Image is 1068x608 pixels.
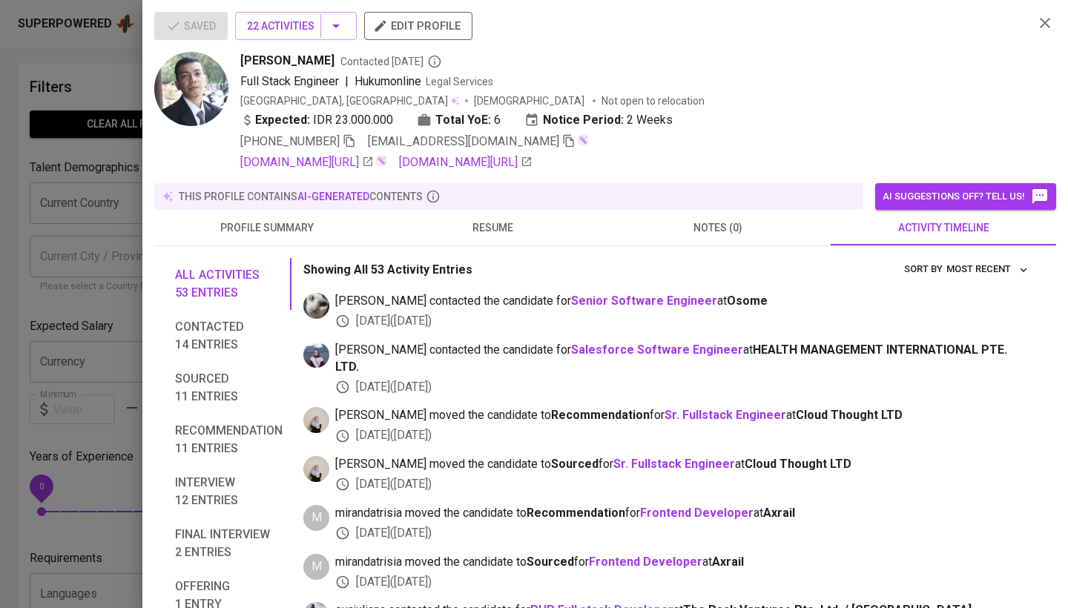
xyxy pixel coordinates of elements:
[335,476,1032,493] div: [DATE] ( [DATE] )
[303,407,329,433] img: sharfina@glints.com
[240,52,334,70] span: [PERSON_NAME]
[665,408,786,422] a: Sr. Fullstack Engineer
[946,261,1029,278] span: Most Recent
[589,555,702,569] a: Frontend Developer
[875,183,1056,210] button: AI suggestions off? Tell us!
[571,294,717,308] a: Senior Software Engineer
[474,93,587,108] span: [DEMOGRAPHIC_DATA]
[247,17,345,36] span: 22 Activities
[240,74,339,88] span: Full Stack Engineer
[163,219,371,237] span: profile summary
[355,74,421,88] span: Hukumonline
[364,12,472,40] button: edit profile
[175,422,283,457] span: Recommendation 11 entries
[335,505,1032,522] span: mirandatrisia moved the candidate to for at
[640,506,754,520] a: Frontend Developer
[375,155,387,167] img: magic_wand.svg
[240,111,393,129] div: IDR 23.000.000
[335,379,1032,396] div: [DATE] ( [DATE] )
[527,506,625,520] b: Recommendation
[340,54,442,69] span: Contacted [DATE]
[551,457,599,471] b: Sourced
[303,342,329,368] img: christine.raharja@glints.com
[154,52,228,126] img: 8f3e2e2b3f5e2541ef7ee7e41f1b5899.jpg
[303,293,329,319] img: tharisa.rizky@glints.com
[399,153,533,171] a: [DOMAIN_NAME][URL]
[435,111,491,129] b: Total YoE:
[335,574,1032,591] div: [DATE] ( [DATE] )
[335,313,1032,330] div: [DATE] ( [DATE] )
[303,456,329,482] img: sharfina@glints.com
[303,554,329,580] div: M
[335,343,1007,374] span: HEALTH MANAGEMENT INTERNATIONAL PTE. LTD.
[796,408,903,422] span: Cloud Thought LTD
[883,188,1049,205] span: AI suggestions off? Tell us!
[335,293,1032,310] span: [PERSON_NAME] contacted the candidate for at
[303,505,329,531] div: M
[427,54,442,69] svg: By Batam recruiter
[745,457,851,471] span: Cloud Thought LTD
[614,219,822,237] span: notes (0)
[840,219,1047,237] span: activity timeline
[543,111,624,129] b: Notice Period:
[527,555,574,569] b: Sourced
[335,407,1032,424] span: [PERSON_NAME] moved the candidate to for at
[179,189,423,204] p: this profile contains contents
[240,134,340,148] span: [PHONE_NUMBER]
[551,408,650,422] b: Recommendation
[335,342,1032,376] span: [PERSON_NAME] contacted the candidate for at
[175,370,283,406] span: Sourced 11 entries
[175,526,283,561] span: Final interview 2 entries
[577,134,589,146] img: magic_wand.svg
[376,16,461,36] span: edit profile
[727,294,768,308] span: Osome
[763,506,795,520] span: Axrail
[389,219,596,237] span: resume
[368,134,559,148] span: [EMAIL_ADDRESS][DOMAIN_NAME]
[904,263,943,274] span: sort by
[601,93,705,108] p: Not open to relocation
[335,427,1032,444] div: [DATE] ( [DATE] )
[494,111,501,129] span: 6
[426,76,493,87] span: Legal Services
[335,456,1032,473] span: [PERSON_NAME] moved the candidate to for at
[175,266,283,302] span: All activities 53 entries
[943,258,1032,281] button: sort by
[571,343,743,357] a: Salesforce Software Engineer
[175,474,283,509] span: Interview 12 entries
[297,191,369,202] span: AI-generated
[240,93,459,108] div: [GEOGRAPHIC_DATA], [GEOGRAPHIC_DATA]
[524,111,673,129] div: 2 Weeks
[712,555,744,569] span: Axrail
[255,111,310,129] b: Expected:
[235,12,357,40] button: 22 Activities
[335,554,1032,571] span: mirandatrisia moved the candidate to for at
[175,318,283,354] span: Contacted 14 entries
[303,261,472,279] p: Showing All 53 Activity Entries
[613,457,735,471] a: Sr. Fullstack Engineer
[240,153,374,171] a: [DOMAIN_NAME][URL]
[335,525,1032,542] div: [DATE] ( [DATE] )
[345,73,349,90] span: |
[364,19,472,31] a: edit profile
